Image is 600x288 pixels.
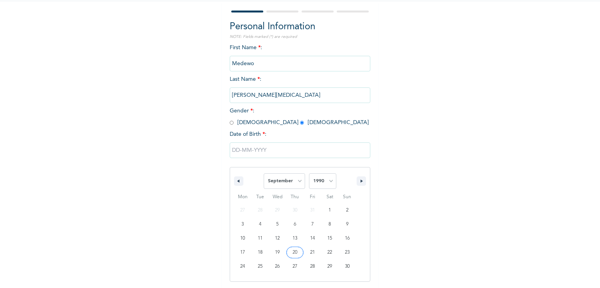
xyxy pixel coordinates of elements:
button: 20 [286,245,304,260]
button: 24 [234,260,252,274]
span: Mon [234,191,252,203]
span: 17 [240,245,245,260]
span: 4 [259,217,261,231]
span: 24 [240,260,245,274]
span: 5 [276,217,279,231]
span: 14 [310,231,315,245]
p: NOTE: Fields marked (*) are required [230,34,370,40]
button: 23 [338,245,356,260]
span: 15 [327,231,332,245]
button: 5 [269,217,286,231]
button: 1 [321,203,339,217]
button: 14 [304,231,321,245]
span: First Name : [230,45,370,66]
button: 4 [252,217,269,231]
button: 22 [321,245,339,260]
button: 16 [338,231,356,245]
span: 11 [258,231,262,245]
span: 6 [294,217,296,231]
span: 12 [275,231,280,245]
span: 28 [310,260,315,274]
input: Enter your first name [230,56,370,71]
span: 2 [346,203,348,217]
span: 19 [275,245,280,260]
button: 18 [252,245,269,260]
button: 7 [304,217,321,231]
span: 16 [345,231,350,245]
button: 9 [338,217,356,231]
button: 29 [321,260,339,274]
button: 26 [269,260,286,274]
span: Last Name : [230,76,370,98]
span: 26 [275,260,280,274]
input: DD-MM-YYYY [230,142,370,158]
span: 1 [329,203,331,217]
button: 21 [304,245,321,260]
span: Sun [338,191,356,203]
span: 25 [258,260,262,274]
input: Enter your last name [230,87,370,103]
button: 28 [304,260,321,274]
span: 8 [329,217,331,231]
button: 19 [269,245,286,260]
span: 22 [327,245,332,260]
span: 29 [327,260,332,274]
span: 10 [240,231,245,245]
button: 10 [234,231,252,245]
span: Wed [269,191,286,203]
h2: Personal Information [230,20,370,34]
button: 2 [338,203,356,217]
button: 13 [286,231,304,245]
span: 21 [310,245,315,260]
span: Fri [304,191,321,203]
span: Sat [321,191,339,203]
button: 27 [286,260,304,274]
button: 12 [269,231,286,245]
span: Date of Birth : [230,130,266,139]
span: 7 [311,217,314,231]
button: 8 [321,217,339,231]
span: 23 [345,245,350,260]
button: 11 [252,231,269,245]
button: 6 [286,217,304,231]
span: 9 [346,217,348,231]
span: Thu [286,191,304,203]
span: 3 [241,217,244,231]
button: 30 [338,260,356,274]
span: 27 [293,260,297,274]
button: 17 [234,245,252,260]
button: 3 [234,217,252,231]
button: 25 [252,260,269,274]
span: 30 [345,260,350,274]
span: Tue [252,191,269,203]
span: Gender : [DEMOGRAPHIC_DATA] [DEMOGRAPHIC_DATA] [230,108,369,125]
button: 15 [321,231,339,245]
span: 20 [293,245,297,260]
span: 13 [293,231,297,245]
span: 18 [258,245,262,260]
